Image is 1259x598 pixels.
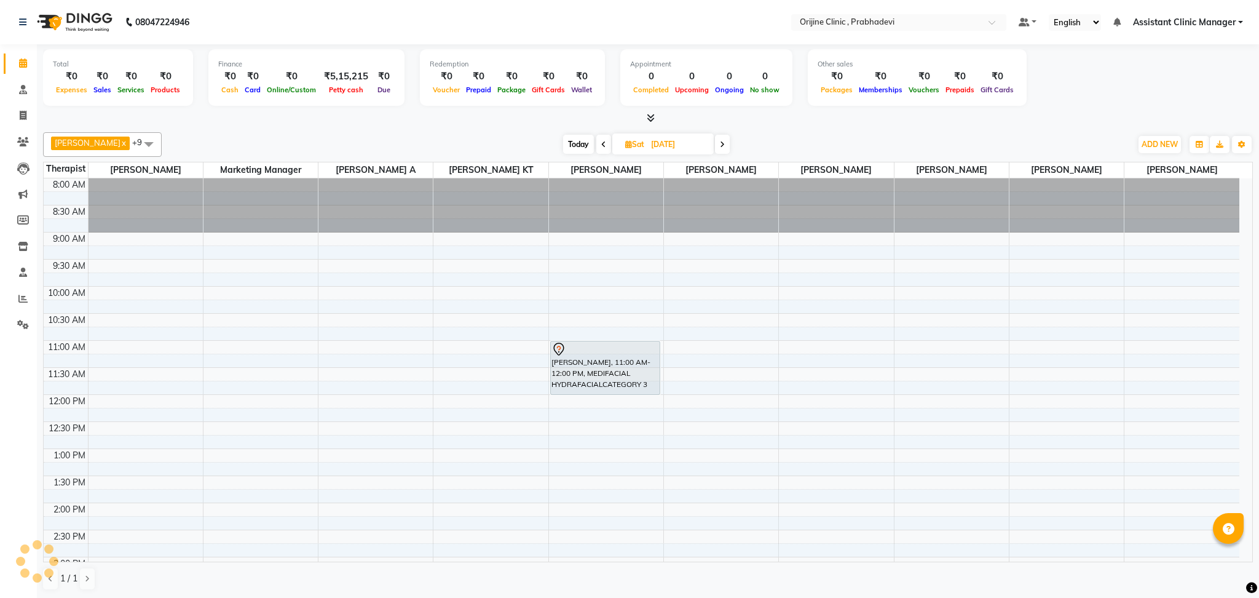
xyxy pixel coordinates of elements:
div: [PERSON_NAME], 11:00 AM-12:00 PM, MEDIFACIAL HYDRAFACIALCATEGORY 3 [551,341,660,394]
div: 8:00 AM [50,178,88,191]
span: Online/Custom [264,86,319,94]
div: 10:00 AM [45,287,88,300]
div: ₹0 [242,70,264,84]
span: Expenses [53,86,90,94]
div: 12:30 PM [46,422,88,435]
span: Services [114,86,148,94]
div: 0 [630,70,672,84]
div: ₹0 [218,70,242,84]
span: [PERSON_NAME] [1124,162,1239,178]
div: ₹5,15,215 [319,70,373,84]
div: ₹0 [942,70,977,84]
span: Memberships [856,86,906,94]
div: 12:00 PM [46,395,88,408]
div: 9:30 AM [50,260,88,273]
div: 2:00 PM [51,503,88,516]
span: [PERSON_NAME] [549,162,663,178]
div: Finance [218,59,395,70]
div: ₹0 [148,70,183,84]
div: ₹0 [856,70,906,84]
span: [PERSON_NAME] [1009,162,1124,178]
div: Therapist [44,162,88,175]
a: x [120,138,126,148]
div: 0 [712,70,747,84]
div: 3:00 PM [51,557,88,570]
div: ₹0 [818,70,856,84]
div: ₹0 [114,70,148,84]
span: [PERSON_NAME] A [318,162,433,178]
span: Products [148,86,183,94]
div: ₹0 [463,70,494,84]
button: ADD NEW [1139,136,1181,153]
span: Package [494,86,529,94]
span: Gift Cards [977,86,1017,94]
div: 11:30 AM [45,368,88,381]
div: 11:00 AM [45,341,88,354]
div: ₹0 [568,70,595,84]
span: Card [242,86,264,94]
span: Voucher [430,86,463,94]
div: 1:30 PM [51,476,88,489]
span: Sales [90,86,114,94]
span: Today [563,135,594,154]
div: ₹0 [977,70,1017,84]
span: Packages [818,86,856,94]
span: Marketing Manager [203,162,318,178]
span: Upcoming [672,86,712,94]
div: Appointment [630,59,783,70]
span: Prepaid [463,86,494,94]
span: Prepaids [942,86,977,94]
div: ₹0 [430,70,463,84]
span: +9 [132,137,151,147]
span: Assistant Clinic Manager [1133,16,1236,29]
div: ₹0 [373,70,395,84]
span: Completed [630,86,672,94]
span: Gift Cards [529,86,568,94]
div: 1:00 PM [51,449,88,462]
img: logo [31,5,116,39]
div: 0 [747,70,783,84]
div: ₹0 [494,70,529,84]
span: Ongoing [712,86,747,94]
div: ₹0 [53,70,90,84]
span: Cash [218,86,242,94]
div: 2:30 PM [51,530,88,543]
span: Sat [622,140,647,149]
span: Vouchers [906,86,942,94]
span: ADD NEW [1142,140,1178,149]
span: [PERSON_NAME] [89,162,203,178]
span: [PERSON_NAME] KT [433,162,548,178]
span: Wallet [568,86,595,94]
div: ₹0 [906,70,942,84]
span: [PERSON_NAME] [664,162,778,178]
b: 08047224946 [135,5,189,39]
input: 2025-10-11 [647,135,709,154]
span: [PERSON_NAME] [55,138,120,148]
span: Due [374,86,393,94]
div: ₹0 [264,70,319,84]
span: No show [747,86,783,94]
div: 8:30 AM [50,205,88,218]
div: Other sales [818,59,1017,70]
span: Petty cash [326,86,366,94]
div: 10:30 AM [45,314,88,327]
span: 1 / 1 [60,572,77,585]
div: Total [53,59,183,70]
div: ₹0 [90,70,114,84]
div: ₹0 [529,70,568,84]
div: 0 [672,70,712,84]
span: [PERSON_NAME] [894,162,1009,178]
span: [PERSON_NAME] [779,162,893,178]
div: Redemption [430,59,595,70]
div: 9:00 AM [50,233,88,245]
